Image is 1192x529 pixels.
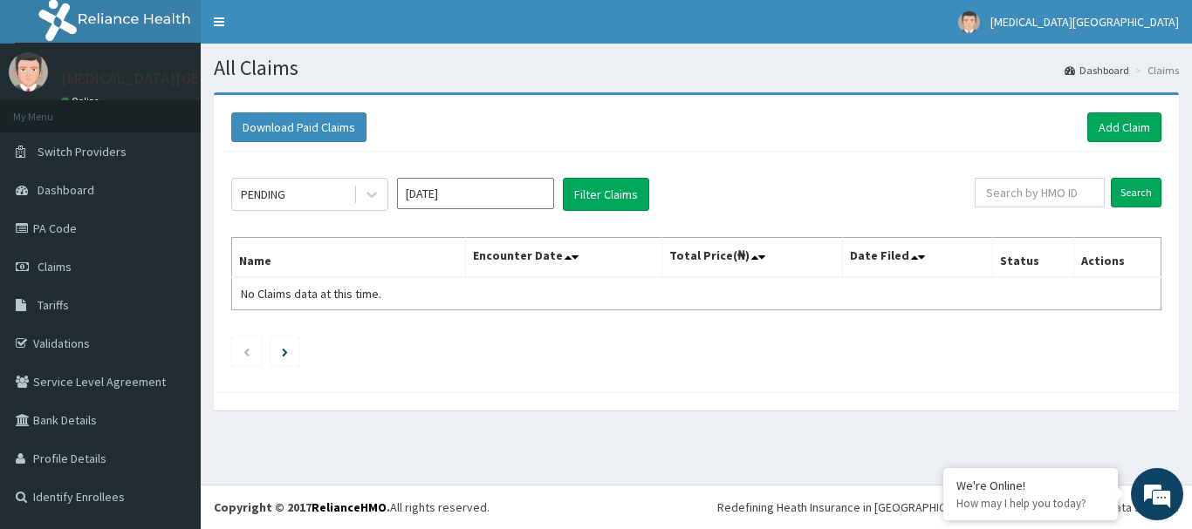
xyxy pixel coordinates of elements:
[214,57,1179,79] h1: All Claims
[38,182,94,198] span: Dashboard
[241,186,285,203] div: PENDING
[1087,112,1161,142] a: Add Claim
[956,478,1105,493] div: We're Online!
[243,343,250,359] a: Previous page
[717,498,1179,516] div: Redefining Heath Insurance in [GEOGRAPHIC_DATA] using Telemedicine and Data Science!
[563,178,649,211] button: Filter Claims
[1065,63,1129,78] a: Dashboard
[958,11,980,33] img: User Image
[38,144,127,159] span: Switch Providers
[232,238,466,278] th: Name
[231,112,367,142] button: Download Paid Claims
[956,496,1105,511] p: How may I help you today?
[61,95,103,107] a: Online
[661,238,843,278] th: Total Price(₦)
[241,286,381,302] span: No Claims data at this time.
[975,178,1105,207] input: Search by HMO ID
[993,238,1074,278] th: Status
[397,178,554,209] input: Select Month and Year
[990,14,1179,30] span: [MEDICAL_DATA][GEOGRAPHIC_DATA]
[1131,63,1179,78] li: Claims
[1111,178,1161,207] input: Search
[201,485,1192,529] footer: All rights reserved.
[312,499,387,515] a: RelianceHMO
[466,238,661,278] th: Encounter Date
[843,238,993,278] th: Date Filed
[214,499,390,515] strong: Copyright © 2017 .
[1073,238,1161,278] th: Actions
[9,52,48,92] img: User Image
[38,259,72,275] span: Claims
[61,71,319,86] p: [MEDICAL_DATA][GEOGRAPHIC_DATA]
[38,297,69,313] span: Tariffs
[282,343,288,359] a: Next page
